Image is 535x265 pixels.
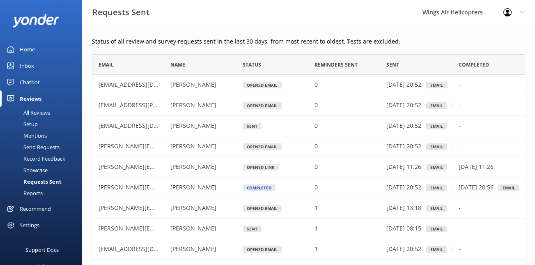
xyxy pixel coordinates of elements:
a: Send Requests [5,141,82,153]
p: [DATE] 20:52 [386,101,421,110]
div: Reports [5,187,43,199]
p: [DATE] 20:52 [386,81,421,90]
p: [DATE] 20:56 [459,183,494,192]
a: Requests Sent [5,176,82,187]
div: Send Requests [5,141,60,153]
div: Setup [5,118,38,130]
span: [PERSON_NAME] [170,204,216,212]
p: 0 [315,81,318,90]
p: 1 [315,204,318,213]
p: - [459,204,461,213]
p: [DATE] 11:26 [459,163,494,172]
div: Support Docs [25,242,59,258]
span: [EMAIL_ADDRESS][DOMAIN_NAME] [99,122,195,130]
a: Setup [5,118,82,130]
span: [PERSON_NAME][EMAIL_ADDRESS][DOMAIN_NAME] [99,184,241,191]
p: - [459,245,461,254]
span: [PERSON_NAME] [170,81,216,89]
div: Email [426,205,447,212]
p: [DATE] 11:26 [386,163,421,172]
a: Showcase [5,164,82,176]
p: [DATE] 13:18 [386,204,421,213]
p: 0 [315,101,318,110]
span: [EMAIL_ADDRESS][DOMAIN_NAME] [99,81,195,89]
div: All Reviews [5,107,50,118]
p: [DATE] 20:52 [386,142,421,151]
div: Recommend [20,200,51,217]
p: [DATE] 08:15 [386,224,421,233]
span: Email [99,61,114,69]
div: row [92,75,525,95]
a: Reports [5,187,82,199]
span: [PERSON_NAME] [170,163,216,171]
div: Email [426,246,447,253]
p: [DATE] 20:52 [386,245,421,254]
span: [PERSON_NAME] [170,225,216,233]
div: Reviews [20,90,41,107]
p: - [459,142,461,151]
div: Opened Email [243,82,282,88]
div: Home [20,41,35,58]
p: 0 [315,142,318,151]
div: Opened Email [243,205,282,212]
div: Chatbot [20,74,40,90]
div: row [92,157,525,177]
p: - [459,81,461,90]
div: Mentions [5,130,47,141]
span: Name [170,61,185,69]
span: [EMAIL_ADDRESS][DOMAIN_NAME] [99,245,195,253]
span: [PERSON_NAME][EMAIL_ADDRESS][DOMAIN_NAME] [99,204,241,212]
div: Opened Email [243,246,282,253]
span: Completed [459,61,489,69]
div: Sent [243,123,262,129]
div: row [92,177,525,198]
p: Status of all review and survey requests sent in the last 30 days, from most recent to oldest. Te... [92,37,525,46]
p: [DATE] 20:52 [386,122,421,131]
a: Mentions [5,130,82,141]
span: [EMAIL_ADDRESS][PERSON_NAME][DOMAIN_NAME] [99,101,241,109]
div: Email [426,102,447,109]
span: Status [243,61,261,69]
div: Record Feedback [5,153,65,164]
div: Email [426,226,447,232]
span: [PERSON_NAME][EMAIL_ADDRESS][PERSON_NAME][DOMAIN_NAME] [99,163,287,171]
span: [PERSON_NAME] [170,122,216,130]
div: row [92,198,525,219]
div: row [92,116,525,136]
img: yonder-white-logo.png [12,14,60,28]
span: [PERSON_NAME] [170,143,216,150]
p: - [459,122,461,131]
span: [PERSON_NAME] [170,184,216,191]
div: Email [426,164,447,171]
p: 0 [315,163,318,172]
div: Email [426,123,447,129]
div: Showcase [5,164,48,176]
div: row [92,239,525,260]
div: Email [426,143,447,150]
p: - [459,101,461,110]
p: 1 [315,224,318,233]
div: Settings [20,217,39,233]
div: email [498,184,519,191]
span: [PERSON_NAME] [170,101,216,109]
div: Completed [243,184,276,191]
div: Opened Link [243,164,279,171]
span: [PERSON_NAME][EMAIL_ADDRESS][DOMAIN_NAME] [99,143,241,150]
div: row [92,95,525,116]
p: 1 [315,245,318,254]
div: Opened Email [243,143,282,150]
div: Sent [243,226,262,232]
div: Requests Sent [5,176,62,187]
span: Reminders Sent [315,61,358,69]
div: Email [426,82,447,88]
span: [PERSON_NAME][EMAIL_ADDRESS][PERSON_NAME][DOMAIN_NAME] [99,225,287,233]
p: - [459,224,461,233]
p: [DATE] 20:52 [386,183,421,192]
h3: Requests Sent [92,6,149,19]
div: row [92,219,525,239]
span: [PERSON_NAME] [170,245,216,253]
p: 0 [315,122,318,131]
div: Inbox [20,58,34,74]
div: row [92,136,525,157]
span: Sent [386,61,399,69]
